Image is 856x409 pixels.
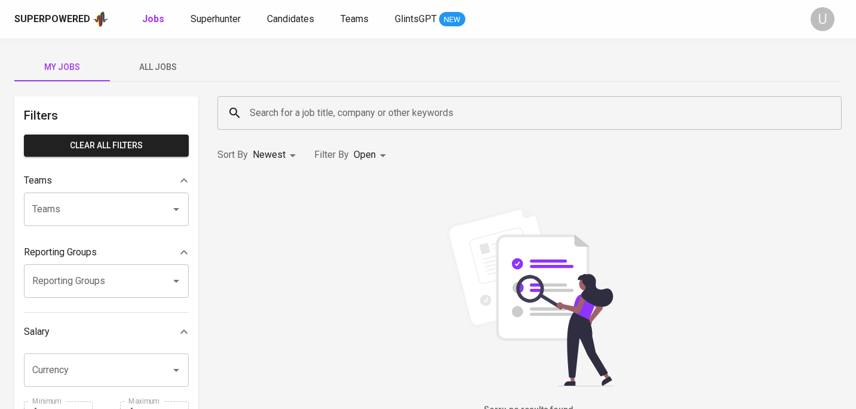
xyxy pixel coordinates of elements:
button: Clear All filters [24,135,189,157]
p: Reporting Groups [24,245,97,260]
div: U [811,7,834,31]
span: Candidates [267,13,314,25]
button: Open [168,362,185,379]
span: Clear All filters [33,138,179,153]
p: Newest [253,148,286,162]
p: Sort By [217,148,248,162]
a: Teams [340,12,371,27]
p: Teams [24,173,52,188]
span: Open [354,149,376,160]
span: GlintsGPT [395,13,437,25]
button: Open [168,273,185,289]
img: app logo [93,10,109,28]
button: Open [168,201,185,218]
a: GlintsGPT NEW [395,12,465,27]
div: Open [354,144,390,166]
img: file_searching.svg [440,207,619,386]
a: Superpoweredapp logo [14,10,109,28]
span: My Jobs [22,60,103,75]
span: All Jobs [117,60,198,75]
h6: Filters [24,106,189,125]
b: Jobs [142,13,164,25]
div: Salary [24,320,189,344]
span: Teams [340,13,369,25]
p: Filter By [314,148,349,162]
div: Superpowered [14,13,90,26]
div: Reporting Groups [24,240,189,264]
span: NEW [439,14,465,26]
a: Candidates [267,12,317,27]
span: Superhunter [191,13,241,25]
a: Superhunter [191,12,243,27]
p: Salary [24,325,50,339]
div: Teams [24,169,189,193]
a: Jobs [142,12,167,27]
div: Newest [253,144,300,166]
